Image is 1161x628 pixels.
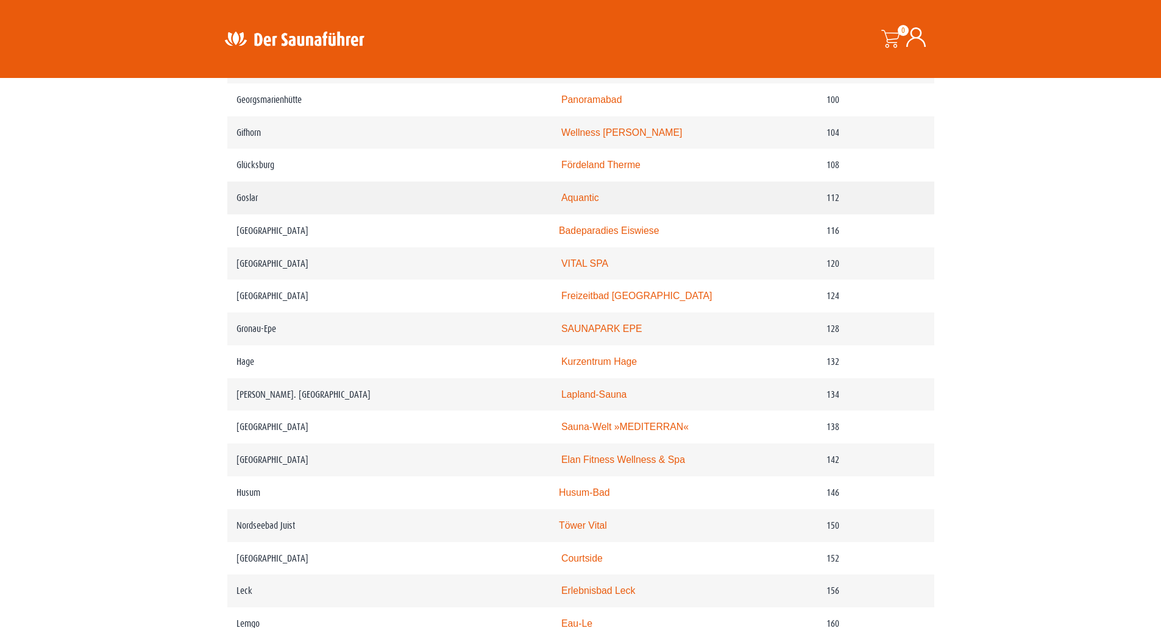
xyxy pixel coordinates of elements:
td: Gifhorn [227,116,550,149]
a: Fördeland Therme [561,160,641,170]
td: 104 [817,116,934,149]
a: Elan Fitness Wellness & Spa [561,454,685,465]
td: 108 [817,149,934,182]
td: 120 [817,247,934,280]
td: 116 [817,214,934,247]
td: 124 [817,280,934,312]
a: Badeparadies Eiswiese [559,225,659,236]
td: 100 [817,83,934,116]
td: Goslar [227,182,550,214]
td: [GEOGRAPHIC_DATA] [227,542,550,575]
td: [GEOGRAPHIC_DATA] [227,247,550,280]
td: 150 [817,509,934,542]
td: [GEOGRAPHIC_DATA] [227,214,550,247]
a: Panoramabad [561,94,622,105]
td: 142 [817,443,934,476]
td: 138 [817,411,934,443]
td: 132 [817,345,934,378]
td: [PERSON_NAME]. [GEOGRAPHIC_DATA] [227,378,550,411]
a: SAUNAPARK EPE [561,323,642,334]
td: Husum [227,476,550,509]
td: Gronau-Epe [227,312,550,345]
td: 146 [817,476,934,509]
td: Hage [227,345,550,378]
td: Glücksburg [227,149,550,182]
span: 0 [898,25,909,36]
td: Leck [227,574,550,607]
a: Sauna-Welt »MEDITERRAN« [561,422,689,432]
td: 134 [817,378,934,411]
a: Husum-Bad [559,487,610,498]
a: Aquantic [561,192,599,203]
a: Lapland-Sauna [561,389,627,400]
td: [GEOGRAPHIC_DATA] [227,411,550,443]
td: 156 [817,574,934,607]
a: Courtside [561,553,603,563]
td: 152 [817,542,934,575]
a: VITAL SPA [561,258,608,269]
td: Nordseebad Juist [227,509,550,542]
td: Georgsmarienhütte [227,83,550,116]
a: Erlebnisbad Leck [561,585,635,596]
td: 128 [817,312,934,345]
a: Freizeitbad [GEOGRAPHIC_DATA] [561,291,712,301]
a: Kurzentrum Hage [561,356,637,367]
td: 112 [817,182,934,214]
a: Wellness [PERSON_NAME] [561,127,683,138]
td: [GEOGRAPHIC_DATA] [227,443,550,476]
td: [GEOGRAPHIC_DATA] [227,280,550,312]
a: Töwer Vital [559,520,607,531]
